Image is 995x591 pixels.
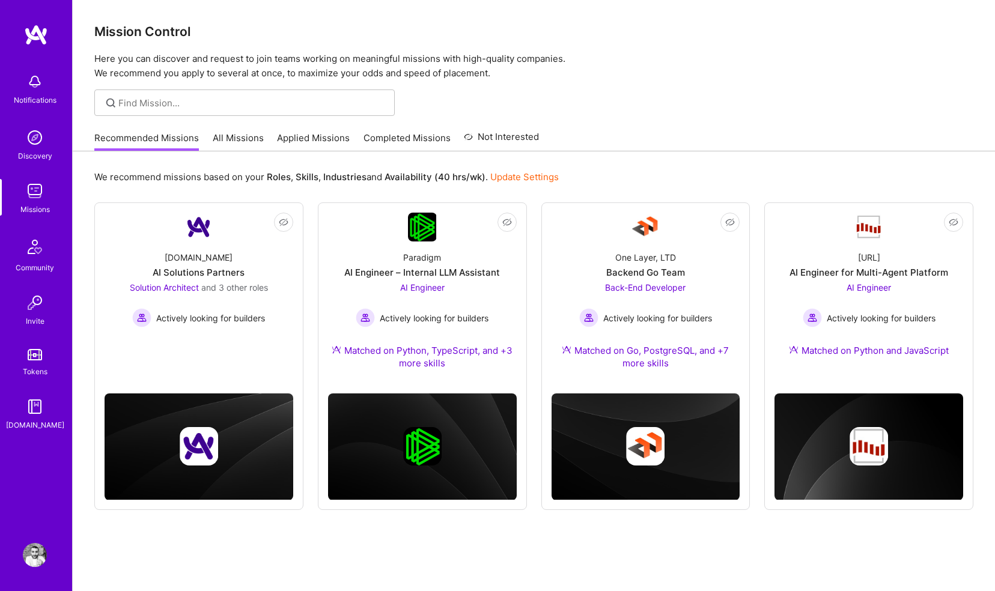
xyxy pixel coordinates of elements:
[104,96,118,110] i: icon SearchGrey
[364,132,451,151] a: Completed Missions
[328,213,517,384] a: Company LogoParadigmAI Engineer – Internal LLM AssistantAI Engineer Actively looking for builders...
[156,312,265,324] span: Actively looking for builders
[180,427,218,465] img: Company logo
[328,393,517,500] img: cover
[94,132,199,151] a: Recommended Missions
[803,308,822,327] img: Actively looking for builders
[6,419,64,431] div: [DOMAIN_NAME]
[552,344,740,369] div: Matched on Go, PostgreSQL, and +7 more skills
[626,427,665,465] img: Company logo
[18,150,52,162] div: Discovery
[267,171,291,183] b: Roles
[854,214,883,240] img: Company Logo
[328,344,517,369] div: Matched on Python, TypeScript, and +3 more skills
[23,179,47,203] img: teamwork
[579,308,598,327] img: Actively looking for builders
[385,171,485,183] b: Availability (40 hrs/wk)
[403,251,441,264] div: Paradigm
[403,427,442,465] img: Company logo
[400,282,445,292] span: AI Engineer
[94,171,559,183] p: We recommend missions based on your , , and .
[23,291,47,315] img: Invite
[827,312,936,324] span: Actively looking for builders
[774,213,963,371] a: Company Logo[URL]AI Engineer for Multi-Agent PlatformAI Engineer Actively looking for buildersAct...
[277,132,350,151] a: Applied Missions
[464,130,539,151] a: Not Interested
[490,171,559,183] a: Update Settings
[132,308,151,327] img: Actively looking for builders
[774,393,963,500] img: cover
[165,251,233,264] div: [DOMAIN_NAME]
[789,345,799,354] img: Ateam Purple Icon
[201,282,268,292] span: and 3 other roles
[790,266,948,279] div: AI Engineer for Multi-Agent Platform
[344,266,500,279] div: AI Engineer – Internal LLM Assistant
[26,315,44,327] div: Invite
[725,217,735,227] i: icon EyeClosed
[23,70,47,94] img: bell
[380,312,488,324] span: Actively looking for builders
[105,213,293,351] a: Company Logo[DOMAIN_NAME]AI Solutions PartnersSolution Architect and 3 other rolesActively lookin...
[130,282,199,292] span: Solution Architect
[20,543,50,567] a: User Avatar
[408,213,436,241] img: Company Logo
[94,24,973,39] h3: Mission Control
[23,395,47,419] img: guide book
[28,349,42,360] img: tokens
[23,365,47,378] div: Tokens
[24,24,48,46] img: logo
[14,94,56,106] div: Notifications
[502,217,512,227] i: icon EyeClosed
[615,251,676,264] div: One Layer, LTD
[631,213,660,241] img: Company Logo
[850,427,888,465] img: Company logo
[552,393,740,500] img: cover
[16,261,54,274] div: Community
[23,126,47,150] img: discovery
[949,217,958,227] i: icon EyeClosed
[603,312,712,324] span: Actively looking for builders
[605,282,686,292] span: Back-End Developer
[279,217,288,227] i: icon EyeClosed
[20,232,49,261] img: Community
[153,266,245,279] div: AI Solutions Partners
[118,97,386,109] input: Find Mission...
[606,266,685,279] div: Backend Go Team
[332,345,341,354] img: Ateam Purple Icon
[23,543,47,567] img: User Avatar
[94,52,973,80] p: Here you can discover and request to join teams working on meaningful missions with high-quality ...
[847,282,891,292] span: AI Engineer
[562,345,571,354] img: Ateam Purple Icon
[184,213,213,241] img: Company Logo
[296,171,318,183] b: Skills
[789,344,949,357] div: Matched on Python and JavaScript
[356,308,375,327] img: Actively looking for builders
[858,251,880,264] div: [URL]
[323,171,367,183] b: Industries
[213,132,264,151] a: All Missions
[20,203,50,216] div: Missions
[552,213,740,384] a: Company LogoOne Layer, LTDBackend Go TeamBack-End Developer Actively looking for buildersActively...
[105,393,293,500] img: cover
